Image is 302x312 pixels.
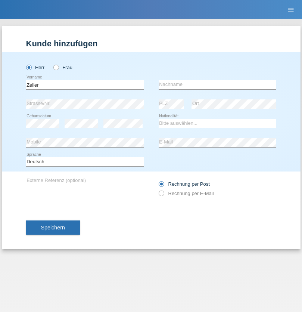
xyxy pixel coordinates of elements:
[26,39,276,48] h1: Kunde hinzufügen
[159,181,210,187] label: Rechnung per Post
[53,65,58,69] input: Frau
[159,181,164,191] input: Rechnung per Post
[159,191,164,200] input: Rechnung per E-Mail
[41,225,65,231] span: Speichern
[53,65,72,70] label: Frau
[283,7,298,12] a: menu
[26,220,80,235] button: Speichern
[26,65,45,70] label: Herr
[159,191,214,196] label: Rechnung per E-Mail
[287,6,295,13] i: menu
[26,65,31,69] input: Herr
